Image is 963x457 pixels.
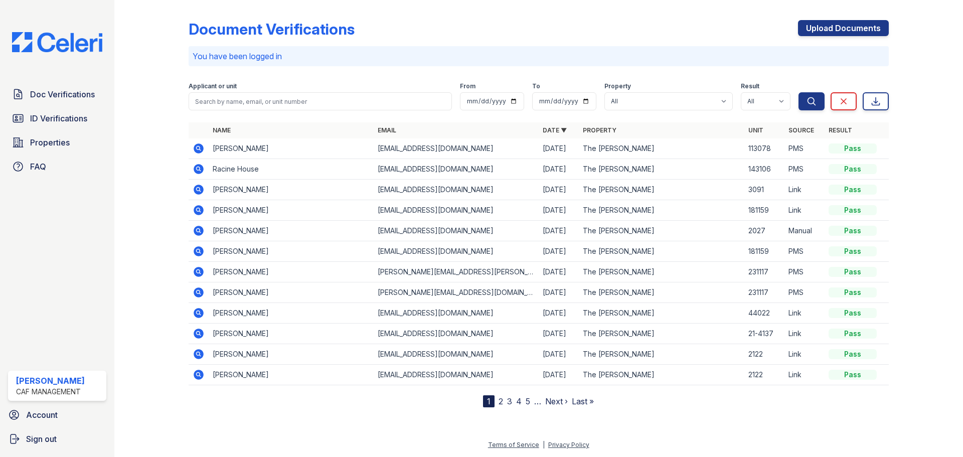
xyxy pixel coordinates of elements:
[829,329,877,339] div: Pass
[374,365,539,385] td: [EMAIL_ADDRESS][DOMAIN_NAME]
[829,287,877,297] div: Pass
[4,32,110,52] img: CE_Logo_Blue-a8612792a0a2168367f1c8372b55b34899dd931a85d93a1a3d3e32e68fde9ad4.png
[744,221,784,241] td: 2027
[572,396,594,406] a: Last »
[189,92,452,110] input: Search by name, email, or unit number
[784,200,825,221] td: Link
[539,221,579,241] td: [DATE]
[539,324,579,344] td: [DATE]
[209,303,374,324] td: [PERSON_NAME]
[829,185,877,195] div: Pass
[460,82,475,90] label: From
[744,303,784,324] td: 44022
[516,396,522,406] a: 4
[8,132,106,153] a: Properties
[579,365,744,385] td: The [PERSON_NAME]
[209,180,374,200] td: [PERSON_NAME]
[499,396,503,406] a: 2
[543,441,545,448] div: |
[784,221,825,241] td: Manual
[829,370,877,380] div: Pass
[507,396,512,406] a: 3
[784,365,825,385] td: Link
[374,200,539,221] td: [EMAIL_ADDRESS][DOMAIN_NAME]
[744,200,784,221] td: 181159
[829,308,877,318] div: Pass
[209,241,374,262] td: [PERSON_NAME]
[539,344,579,365] td: [DATE]
[4,429,110,449] button: Sign out
[539,200,579,221] td: [DATE]
[829,164,877,174] div: Pass
[213,126,231,134] a: Name
[8,108,106,128] a: ID Verifications
[378,126,396,134] a: Email
[532,82,540,90] label: To
[829,226,877,236] div: Pass
[744,262,784,282] td: 231117
[209,344,374,365] td: [PERSON_NAME]
[741,82,759,90] label: Result
[209,282,374,303] td: [PERSON_NAME]
[209,200,374,221] td: [PERSON_NAME]
[539,180,579,200] td: [DATE]
[784,241,825,262] td: PMS
[26,409,58,421] span: Account
[209,324,374,344] td: [PERSON_NAME]
[579,180,744,200] td: The [PERSON_NAME]
[784,303,825,324] td: Link
[744,241,784,262] td: 181159
[579,159,744,180] td: The [PERSON_NAME]
[4,405,110,425] a: Account
[744,159,784,180] td: 143106
[374,262,539,282] td: [PERSON_NAME][EMAIL_ADDRESS][PERSON_NAME][DOMAIN_NAME]
[829,267,877,277] div: Pass
[374,282,539,303] td: [PERSON_NAME][EMAIL_ADDRESS][DOMAIN_NAME]
[374,159,539,180] td: [EMAIL_ADDRESS][DOMAIN_NAME]
[829,205,877,215] div: Pass
[579,344,744,365] td: The [PERSON_NAME]
[189,20,355,38] div: Document Verifications
[30,161,46,173] span: FAQ
[583,126,616,134] a: Property
[784,159,825,180] td: PMS
[30,88,95,100] span: Doc Verifications
[189,82,237,90] label: Applicant or unit
[829,246,877,256] div: Pass
[579,241,744,262] td: The [PERSON_NAME]
[209,159,374,180] td: Racine House
[784,282,825,303] td: PMS
[374,241,539,262] td: [EMAIL_ADDRESS][DOMAIN_NAME]
[8,157,106,177] a: FAQ
[744,324,784,344] td: 21-4137
[784,344,825,365] td: Link
[539,262,579,282] td: [DATE]
[539,282,579,303] td: [DATE]
[539,138,579,159] td: [DATE]
[26,433,57,445] span: Sign out
[748,126,763,134] a: Unit
[539,159,579,180] td: [DATE]
[374,180,539,200] td: [EMAIL_ADDRESS][DOMAIN_NAME]
[784,324,825,344] td: Link
[788,126,814,134] a: Source
[548,441,589,448] a: Privacy Policy
[579,324,744,344] td: The [PERSON_NAME]
[30,136,70,148] span: Properties
[784,262,825,282] td: PMS
[829,143,877,154] div: Pass
[744,344,784,365] td: 2122
[16,375,85,387] div: [PERSON_NAME]
[744,180,784,200] td: 3091
[16,387,85,397] div: CAF Management
[539,303,579,324] td: [DATE]
[374,324,539,344] td: [EMAIL_ADDRESS][DOMAIN_NAME]
[579,200,744,221] td: The [PERSON_NAME]
[744,138,784,159] td: 113078
[209,262,374,282] td: [PERSON_NAME]
[744,282,784,303] td: 231117
[209,365,374,385] td: [PERSON_NAME]
[604,82,631,90] label: Property
[483,395,495,407] div: 1
[579,138,744,159] td: The [PERSON_NAME]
